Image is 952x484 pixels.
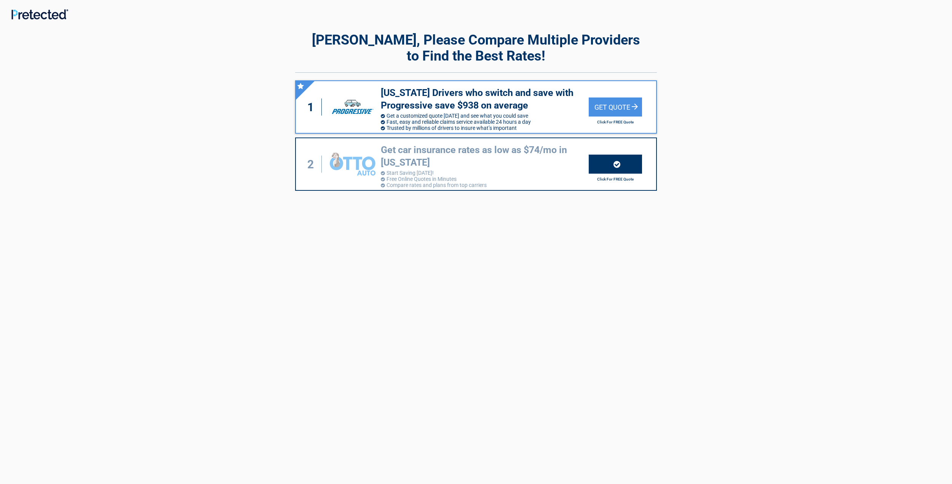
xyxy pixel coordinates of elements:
img: ottoinsurance's logo [330,153,375,176]
h2: [PERSON_NAME], Please Compare Multiple Providers to Find the Best Rates! [295,32,657,64]
div: 2 [303,156,322,173]
h3: Get car insurance rates as low as $74/mo in [US_STATE] [381,144,589,169]
li: Free Online Quotes in Minutes [381,176,589,182]
h2: Click For FREE Quote [589,177,642,181]
li: Start Saving [DATE]! [381,170,589,176]
div: 1 [303,99,322,116]
div: Get Quote [589,97,642,117]
h2: Click For FREE Quote [589,120,642,124]
img: progressive's logo [328,95,377,119]
li: Fast, easy and reliable claims service available 24 hours a day [381,119,589,125]
li: Compare rates and plans from top carriers [381,182,589,188]
img: Main Logo [11,9,68,19]
li: Get a customized quote [DATE] and see what you could save [381,113,589,119]
h3: [US_STATE] Drivers who switch and save with Progressive save $938 on average [381,87,589,112]
li: Trusted by millions of drivers to insure what’s important [381,125,589,131]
